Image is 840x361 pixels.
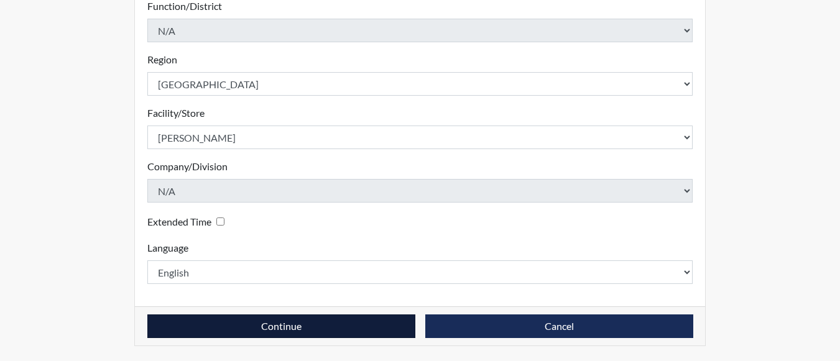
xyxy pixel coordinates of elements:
label: Company/Division [147,159,228,174]
label: Region [147,52,177,67]
button: Cancel [425,314,693,338]
label: Facility/Store [147,106,205,121]
label: Language [147,240,188,255]
label: Extended Time [147,214,211,229]
button: Continue [147,314,415,338]
div: Checking this box will provide the interviewee with an accomodation of extra time to answer each ... [147,212,229,231]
